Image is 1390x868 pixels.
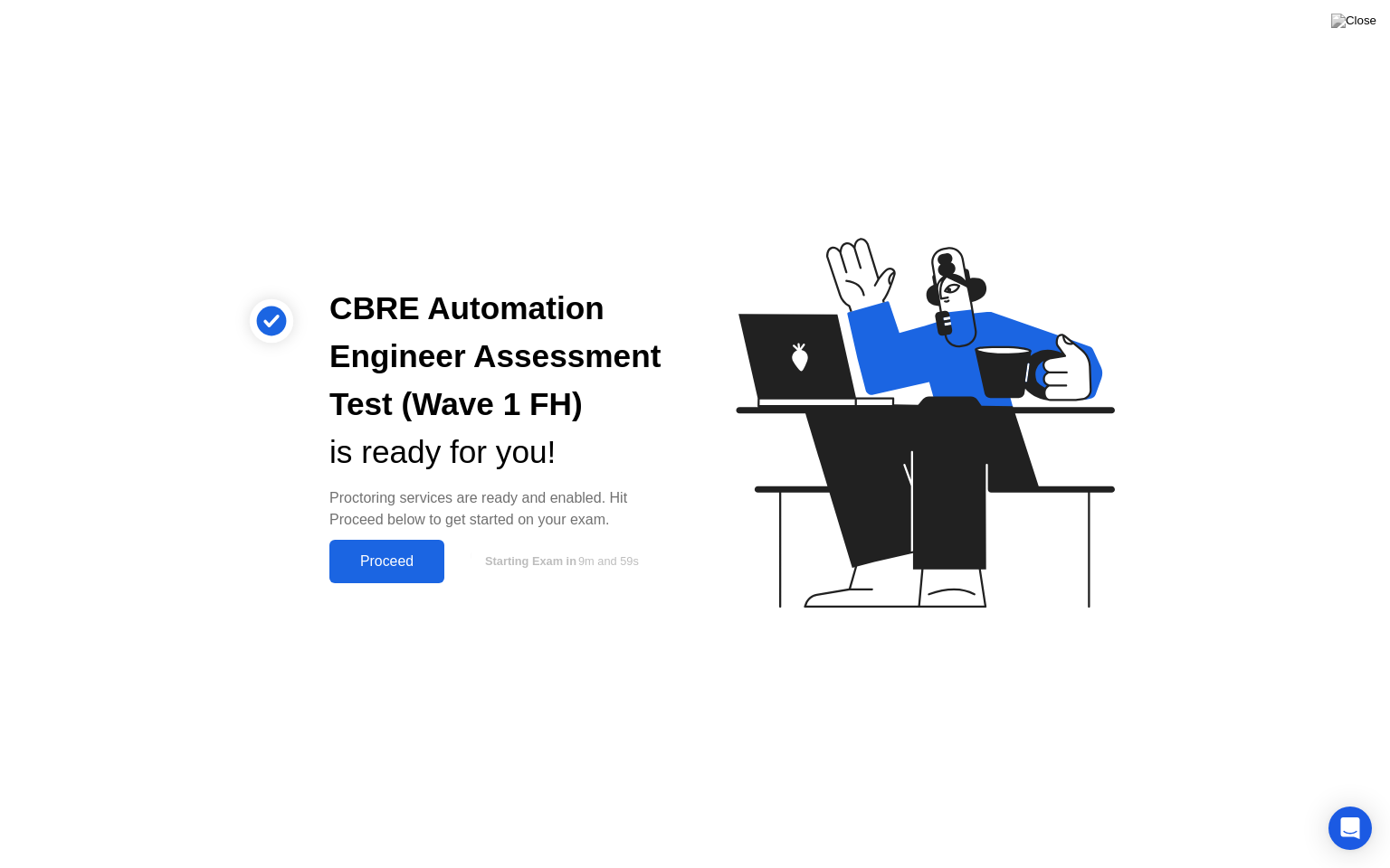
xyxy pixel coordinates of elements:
[335,553,439,570] div: Proceed
[329,285,666,428] div: CBRE Automation Engineer Assessment Test (Wave 1 FH)
[578,554,639,568] span: 9m and 59s
[1331,14,1376,28] img: Close
[329,429,666,476] div: is ready for you!
[453,544,666,579] button: Starting Exam in9m and 59s
[1328,807,1372,850] div: Open Intercom Messenger
[329,487,666,531] div: Proctoring services are ready and enabled. Hit Proceed below to get started on your exam.
[329,540,444,583] button: Proceed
